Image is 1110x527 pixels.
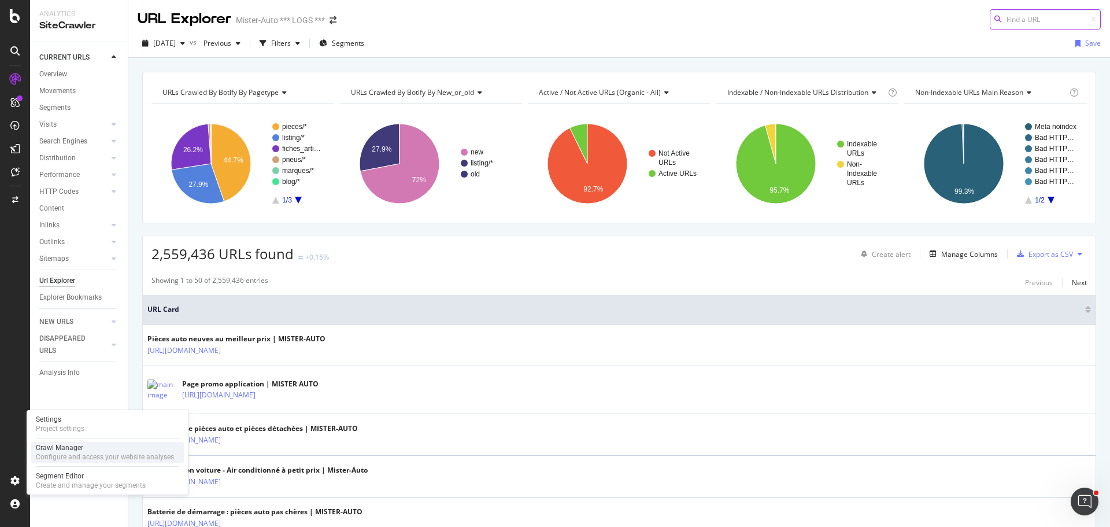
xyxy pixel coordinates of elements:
a: Explorer Bookmarks [39,292,120,304]
a: Performance [39,169,108,181]
svg: A chart. [340,113,521,214]
a: Segments [39,102,120,114]
iframe: Intercom live chat [1071,488,1098,515]
a: HTTP Codes [39,186,108,198]
div: SiteCrawler [39,19,119,32]
text: 27.9% [188,180,208,189]
text: URLs [658,159,676,167]
div: Performance [39,169,80,181]
text: Active URLs [658,169,697,178]
a: SettingsProject settings [31,414,184,434]
div: Export as CSV [1028,249,1073,259]
h4: URLs Crawled By Botify By pagetype [160,83,324,102]
span: Previous [199,38,231,48]
div: Crawl Manager [36,443,174,452]
button: Filters [255,34,305,53]
div: Save [1085,38,1101,48]
text: fiches_arti… [282,145,321,153]
div: Overview [39,68,67,80]
text: Indexable [847,140,877,148]
h4: Non-Indexable URLs Main Reason [913,83,1067,102]
a: NEW URLS [39,316,108,328]
div: Create alert [872,249,911,259]
button: Next [1072,275,1087,289]
text: old [471,170,480,178]
img: Equal [298,256,303,259]
text: Bad HTTP… [1035,167,1074,175]
div: Sitemaps [39,253,69,265]
a: Analysis Info [39,367,120,379]
div: Analytics [39,9,119,19]
div: Content [39,202,64,215]
text: 1/2 [1035,196,1045,204]
a: Sitemaps [39,253,108,265]
div: Showing 1 to 50 of 2,559,436 entries [151,275,268,289]
div: Next [1072,278,1087,288]
a: Overview [39,68,120,80]
text: Not Active [658,149,690,157]
text: URLs [847,149,864,157]
text: 26.2% [183,146,203,154]
h4: URLs Crawled By Botify By new_or_old [349,83,512,102]
div: Analysis Info [39,367,80,379]
div: CURRENT URLS [39,51,90,64]
text: listing/* [471,159,493,167]
div: Inlinks [39,219,60,231]
div: Previous [1025,278,1053,288]
div: Search Engines [39,135,87,148]
div: Settings [36,415,84,424]
text: Bad HTTP… [1035,178,1074,186]
div: HTTP Codes [39,186,79,198]
text: listing/* [282,134,305,142]
div: Climatisation voiture - Air conditionné à petit prix | Mister-Auto [147,465,368,476]
text: 27.9% [372,145,391,153]
a: DISAPPEARED URLS [39,333,108,357]
a: Crawl ManagerConfigure and access your website analyses [31,442,184,463]
button: [DATE] [138,34,190,53]
svg: A chart. [528,113,709,214]
a: Distribution [39,152,108,164]
div: Explorer Bookmarks [39,292,102,304]
text: 44.7% [224,156,243,164]
a: Search Engines [39,135,108,148]
text: URLs [847,179,864,187]
div: Catalogue de pièces auto et pièces détachées | MISTER-AUTO [147,423,358,434]
button: Create alert [856,245,911,263]
h4: Active / Not Active URLs [536,83,700,102]
text: blog/* [282,178,300,186]
a: Inlinks [39,219,108,231]
div: A chart. [151,113,332,214]
span: Non-Indexable URLs Main Reason [915,87,1023,97]
button: Export as CSV [1012,245,1073,263]
svg: A chart. [716,113,897,214]
button: Previous [1025,275,1053,289]
div: arrow-right-arrow-left [330,16,336,24]
a: Url Explorer [39,275,120,287]
div: Page promo application | MISTER AUTO [182,379,319,389]
text: 92.7% [583,185,603,193]
text: 95.7% [769,186,789,194]
span: vs [190,37,199,47]
a: Segment EditorCreate and manage your segments [31,470,184,491]
div: Visits [39,119,57,131]
div: Segments [39,102,71,114]
text: 1/3 [282,196,292,204]
div: Url Explorer [39,275,75,287]
a: [URL][DOMAIN_NAME] [147,345,221,356]
div: Batterie de démarrage : pièces auto pas chères | MISTER-AUTO [147,507,362,517]
div: Outlinks [39,236,65,248]
span: URLs Crawled By Botify By pagetype [162,87,279,97]
span: Indexable / Non-Indexable URLs distribution [727,87,868,97]
button: Segments [314,34,369,53]
button: Manage Columns [925,247,998,261]
span: 2,559,436 URLs found [151,244,294,263]
text: 72% [412,176,425,184]
img: main image [147,379,176,400]
text: marques/* [282,167,314,175]
div: Manage Columns [941,249,998,259]
svg: A chart. [904,113,1085,214]
text: Bad HTTP… [1035,156,1074,164]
